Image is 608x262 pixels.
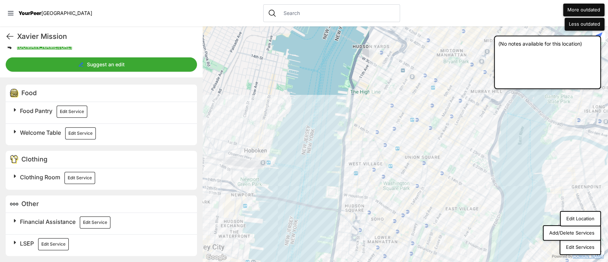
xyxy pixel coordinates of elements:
div: Powered by [552,253,604,260]
a: [DOMAIN_NAME] [572,254,604,258]
span: LSEP [20,240,34,247]
button: Edit Service [65,127,96,139]
span: Other [21,200,39,207]
span: YourPeer [19,10,41,16]
span: Food [21,89,37,97]
button: Edit Location [560,211,601,227]
span: Food Pantry [20,107,52,114]
a: Open this area in Google Maps (opens a new window) [204,253,228,262]
button: Edit Service [57,106,87,118]
button: More outdated [563,4,604,16]
span: Clothing Room [20,174,60,181]
span: [GEOGRAPHIC_DATA] [41,10,92,16]
h1: Xavier Mission [17,31,197,41]
span: Suggest an edit [87,61,124,68]
a: [DOMAIN_NAME][URL] [17,43,72,50]
img: Google [204,253,228,262]
span: Clothing [21,155,47,163]
button: Edit Service [80,216,110,228]
button: Edit Service [64,172,95,184]
button: Suggest an edit [6,57,197,72]
button: Edit Services [560,240,601,255]
button: Less outdated [565,18,604,31]
span: Financial Assistance [20,218,76,225]
span: Welcome Table [20,129,61,136]
input: Search [279,10,395,17]
button: Add/Delete Services [543,225,601,241]
div: (No notes available for this location) [494,36,601,89]
button: Edit Service [38,238,69,250]
a: YourPeer[GEOGRAPHIC_DATA] [19,11,92,15]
